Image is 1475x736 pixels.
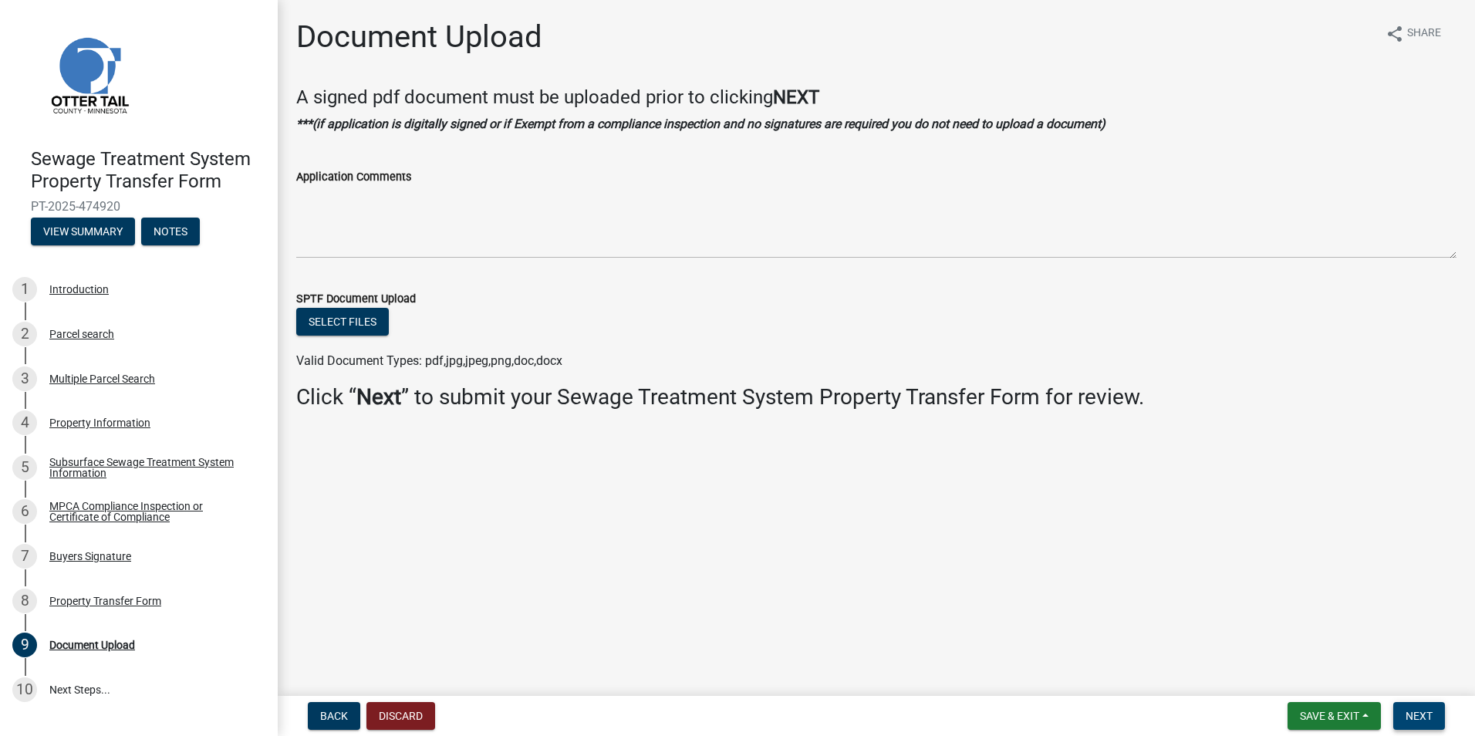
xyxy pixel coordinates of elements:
strong: NEXT [773,86,819,108]
div: Document Upload [49,640,135,650]
button: shareShare [1373,19,1453,49]
div: Subsurface Sewage Treatment System Information [49,457,253,478]
div: 3 [12,366,37,391]
h4: A signed pdf document must be uploaded prior to clicking [296,86,1456,109]
button: Select files [296,308,389,336]
div: 10 [12,677,37,702]
wm-modal-confirm: Summary [31,226,135,238]
span: Valid Document Types: pdf,jpg,jpeg,png,doc,docx [296,353,562,368]
h4: Sewage Treatment System Property Transfer Form [31,148,265,193]
div: 8 [12,589,37,613]
div: 5 [12,455,37,480]
span: PT-2025-474920 [31,199,247,214]
div: Parcel search [49,329,114,339]
label: Application Comments [296,172,411,183]
div: 6 [12,499,37,524]
div: Buyers Signature [49,551,131,562]
i: share [1386,25,1404,43]
div: 2 [12,322,37,346]
button: Discard [366,702,435,730]
button: Next [1393,702,1445,730]
div: Multiple Parcel Search [49,373,155,384]
img: Otter Tail County, Minnesota [31,16,147,132]
span: Save & Exit [1300,710,1359,722]
span: Next [1406,710,1433,722]
button: Back [308,702,360,730]
div: Property Information [49,417,150,428]
h1: Document Upload [296,19,542,56]
div: 1 [12,277,37,302]
h3: Click “ ” to submit your Sewage Treatment System Property Transfer Form for review. [296,384,1456,410]
span: Share [1407,25,1441,43]
div: Introduction [49,284,109,295]
label: SPTF Document Upload [296,294,416,305]
div: 7 [12,544,37,569]
wm-modal-confirm: Notes [141,226,200,238]
div: MPCA Compliance Inspection or Certificate of Compliance [49,501,253,522]
button: View Summary [31,218,135,245]
strong: Next [356,384,401,410]
div: Property Transfer Form [49,596,161,606]
button: Notes [141,218,200,245]
span: Back [320,710,348,722]
div: 9 [12,633,37,657]
strong: ***(if application is digitally signed or if Exempt from a compliance inspection and no signature... [296,116,1105,131]
button: Save & Exit [1288,702,1381,730]
div: 4 [12,410,37,435]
